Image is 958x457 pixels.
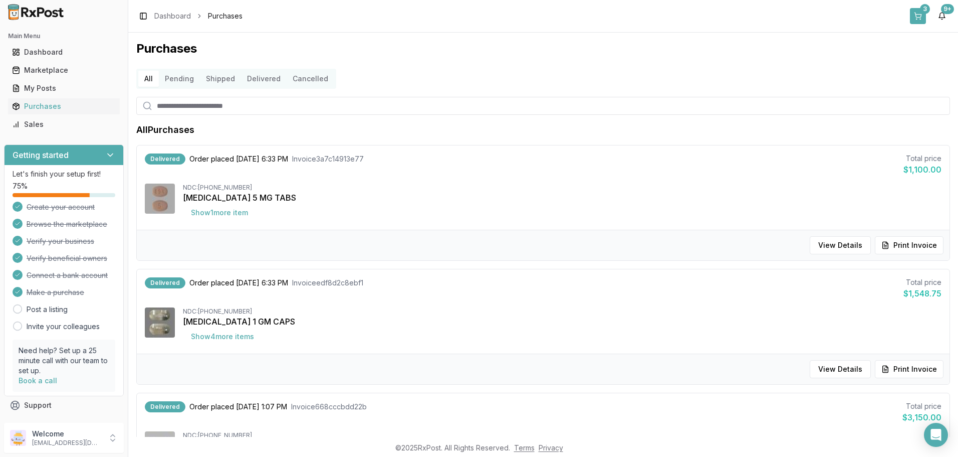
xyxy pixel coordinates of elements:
img: Vascepa 1 GM CAPS [145,308,175,338]
a: Sales [8,115,120,133]
a: Invite your colleagues [27,322,100,332]
div: [MEDICAL_DATA] 5 MG TABS [183,192,941,204]
button: All [138,71,159,87]
div: 9+ [941,4,954,14]
div: Delivered [145,401,185,412]
div: NDC: [PHONE_NUMBER] [183,184,941,192]
a: My Posts [8,79,120,97]
span: Connect a bank account [27,270,108,280]
div: [MEDICAL_DATA] 1 GM CAPS [183,316,941,328]
div: Delivered [145,277,185,288]
span: Browse the marketplace [27,219,107,229]
a: Dashboard [8,43,120,61]
a: Privacy [539,443,563,452]
a: Purchases [8,97,120,115]
img: RxPost Logo [4,4,68,20]
div: Total price [903,154,941,164]
div: NDC: [PHONE_NUMBER] [183,431,941,439]
button: Delivered [241,71,287,87]
div: Total price [903,277,941,287]
img: User avatar [10,430,26,446]
span: Order placed [DATE] 6:33 PM [189,278,288,288]
button: Purchases [4,98,124,114]
h3: Getting started [13,149,69,161]
span: Feedback [24,418,58,428]
h1: Purchases [136,41,950,57]
button: Show4more items [183,328,262,346]
div: My Posts [12,83,116,93]
div: Total price [902,401,941,411]
a: Post a listing [27,304,68,315]
button: Show1more item [183,204,256,222]
span: Order placed [DATE] 6:33 PM [189,154,288,164]
span: Verify your business [27,236,94,246]
span: Invoice edf8d2c8ebf1 [292,278,363,288]
div: Marketplace [12,65,116,75]
span: Verify beneficial owners [27,253,107,263]
span: Order placed [DATE] 1:07 PM [189,402,287,412]
div: Delivered [145,154,185,165]
a: Terms [514,443,535,452]
button: Feedback [4,414,124,432]
span: Invoice 668cccbdd22b [291,402,367,412]
button: Support [4,396,124,414]
button: 9+ [934,8,950,24]
a: Book a call [19,376,57,385]
button: Pending [159,71,200,87]
h1: All Purchases [136,123,194,137]
img: Eliquis 5 MG TABS [145,184,175,214]
span: 75 % [13,181,28,191]
div: $3,150.00 [902,411,941,423]
button: 3 [910,8,926,24]
a: Marketplace [8,61,120,79]
span: Invoice 3a7c14913e77 [292,154,364,164]
button: Print Invoice [875,236,943,254]
button: Cancelled [287,71,334,87]
div: Purchases [12,101,116,111]
span: Make a purchase [27,287,84,297]
p: Need help? Set up a 25 minute call with our team to set up. [19,346,109,376]
button: Shipped [200,71,241,87]
button: Sales [4,116,124,132]
p: Welcome [32,429,102,439]
button: Dashboard [4,44,124,60]
a: Dashboard [154,11,191,21]
span: Purchases [208,11,243,21]
p: Let's finish your setup first! [13,169,115,179]
div: $1,548.75 [903,287,941,299]
button: View Details [810,236,871,254]
p: [EMAIL_ADDRESS][DOMAIN_NAME] [32,439,102,447]
div: $1,100.00 [903,164,941,176]
div: Sales [12,119,116,129]
div: NDC: [PHONE_NUMBER] [183,308,941,316]
button: Print Invoice [875,360,943,378]
span: Create your account [27,202,95,212]
button: Marketplace [4,62,124,78]
button: View Details [810,360,871,378]
nav: breadcrumb [154,11,243,21]
div: Dashboard [12,47,116,57]
div: Open Intercom Messenger [924,423,948,447]
h2: Main Menu [8,32,120,40]
div: 3 [920,4,930,14]
button: My Posts [4,80,124,96]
